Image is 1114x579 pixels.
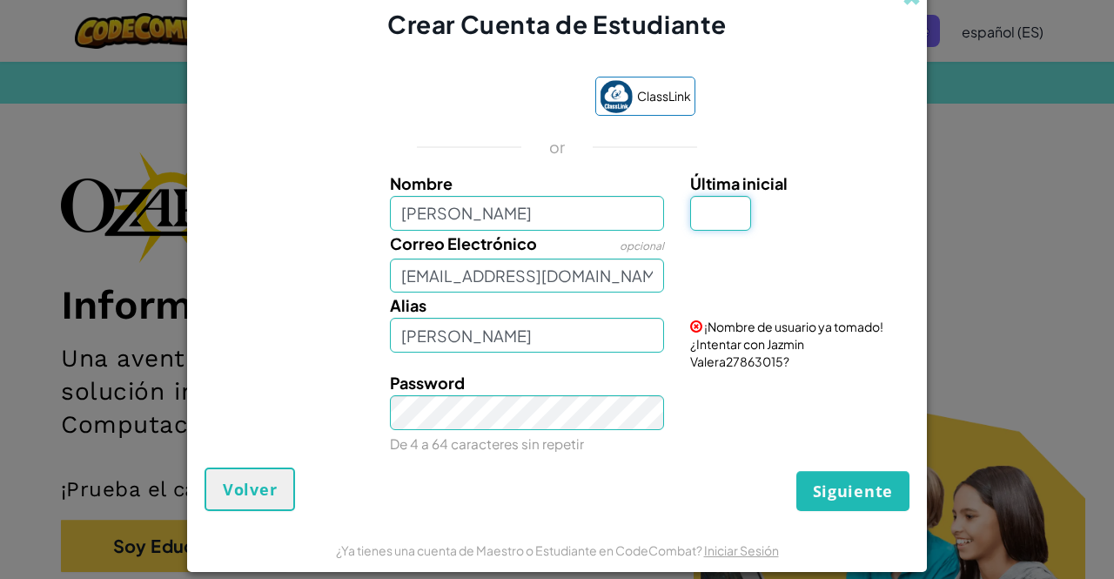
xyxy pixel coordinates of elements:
[390,373,465,393] span: Password
[336,542,704,558] span: ¿Ya tienes una cuenta de Maestro o Estudiante en CodeCombat?
[600,80,633,113] img: classlink-logo-small.png
[390,173,453,193] span: Nombre
[390,233,537,253] span: Correo Electrónico
[620,239,664,252] span: opcional
[223,479,277,500] span: Volver
[410,78,587,117] iframe: Sign in with Google Button
[690,173,788,193] span: Última inicial
[549,137,566,158] p: or
[813,481,893,502] span: Siguiente
[390,435,584,452] small: De 4 a 64 caracteres sin repetir
[690,319,883,369] span: ¡Nombre de usuario ya tomado! ¿Intentar con Jazmin Valera27863015?
[637,84,691,109] span: ClassLink
[796,471,909,511] button: Siguiente
[704,542,779,558] a: Iniciar Sesión
[387,9,727,39] span: Crear Cuenta de Estudiante
[205,468,295,511] button: Volver
[390,295,426,315] span: Alias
